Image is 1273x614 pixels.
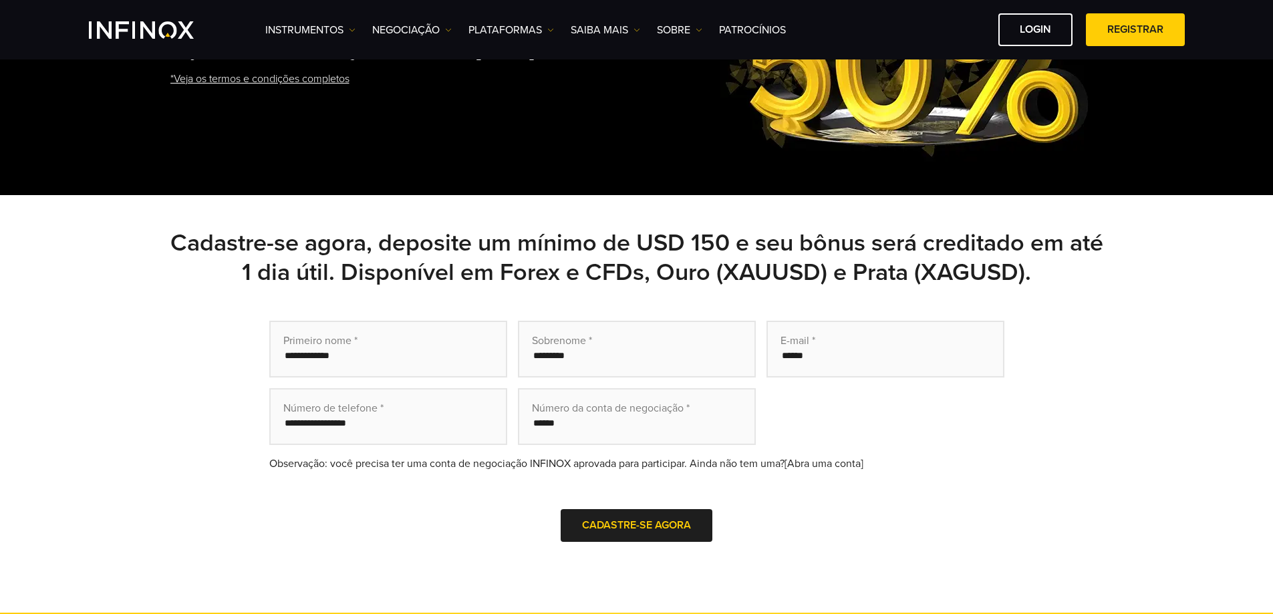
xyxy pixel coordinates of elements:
span: Cadastre-se agora [582,518,691,532]
a: Patrocínios [719,22,786,38]
a: *Veja os termos e condições completos [169,63,351,96]
a: INFINOX Logo [89,21,225,39]
a: Instrumentos [265,22,356,38]
h2: Cadastre-se agora, deposite um mínimo de USD 150 e seu bônus será creditado em até 1 dia útil. Di... [169,228,1105,287]
a: NEGOCIAÇÃO [372,22,452,38]
button: Cadastre-se agora [561,509,712,542]
a: SOBRE [657,22,702,38]
a: PLATAFORMAS [468,22,554,38]
a: [Abra uma conta] [785,457,863,470]
a: Registrar [1086,13,1185,46]
a: Login [998,13,1073,46]
div: Observação: você precisa ter uma conta de negociação INFINOX aprovada para participar. Ainda não ... [269,456,1004,472]
a: Saiba mais [571,22,640,38]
